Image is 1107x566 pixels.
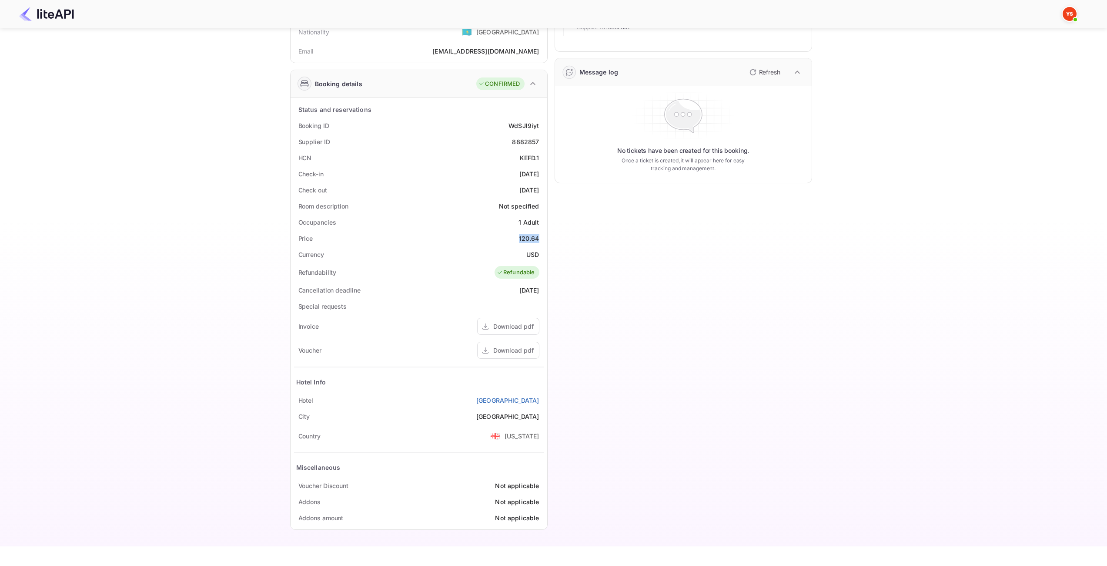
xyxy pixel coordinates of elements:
ya-tr-span: Addons [298,498,321,505]
ya-tr-span: 1 [518,219,521,226]
img: LiteAPI Logo [19,7,74,21]
ya-tr-span: 🇬🇪 [490,431,500,441]
ya-tr-span: [GEOGRAPHIC_DATA] [476,413,539,420]
a: [GEOGRAPHIC_DATA] [476,396,539,405]
ya-tr-span: Refundability [298,269,337,276]
ya-tr-span: [EMAIL_ADDRESS][DOMAIN_NAME] [432,47,539,55]
span: United States [462,24,472,40]
ya-tr-span: Hotel Info [296,378,326,386]
ya-tr-span: Check out [298,186,327,194]
ya-tr-span: Message log [579,68,619,76]
ya-tr-span: Booking ID [298,122,329,129]
ya-tr-span: Cancellation deadline [298,286,361,294]
ya-tr-span: HCN [298,154,312,162]
ya-tr-span: Price [298,235,313,242]
ya-tr-span: Not applicable [495,498,539,505]
ya-tr-span: No tickets have been created for this booking. [617,146,749,155]
ya-tr-span: [US_STATE] [505,432,539,440]
ya-tr-span: 🇰🇿 [462,27,472,37]
div: 120.64 [519,234,539,243]
ya-tr-span: Not applicable [495,514,539,522]
button: Refresh [744,65,784,79]
ya-tr-span: Supplier ID [298,138,330,145]
ya-tr-span: Room description [298,202,348,210]
ya-tr-span: CONFIRMED [485,80,520,88]
ya-tr-span: Download pdf [493,323,534,330]
ya-tr-span: Not applicable [495,482,539,489]
ya-tr-span: Download pdf [493,347,534,354]
div: [DATE] [519,286,539,295]
ya-tr-span: Booking details [315,79,362,88]
ya-tr-span: Currency [298,251,324,258]
ya-tr-span: Voucher [298,347,321,354]
ya-tr-span: Occupancies [298,219,336,226]
ya-tr-span: Hotel [298,397,314,404]
ya-tr-span: Status and reservations [298,106,371,113]
img: Yandex Support [1063,7,1077,21]
ya-tr-span: Voucher Discount [298,482,348,489]
ya-tr-span: Refresh [759,68,780,76]
ya-tr-span: City [298,413,310,420]
ya-tr-span: KEFD.1 [520,154,539,162]
ya-tr-span: [GEOGRAPHIC_DATA] [476,28,539,36]
ya-tr-span: Adult [523,219,539,226]
ya-tr-span: Country [298,432,321,440]
div: [DATE] [519,185,539,195]
ya-tr-span: Check-in [298,170,324,178]
ya-tr-span: Miscellaneous [296,464,341,471]
ya-tr-span: USD [526,251,539,258]
ya-tr-span: Special requests [298,303,347,310]
ya-tr-span: Email [298,47,314,55]
ya-tr-span: Supplier ID: [577,24,608,30]
ya-tr-span: Addons amount [298,514,344,522]
ya-tr-span: 8882857 [608,24,631,30]
ya-tr-span: Once a ticket is created, it will appear here for easy tracking and management. [615,157,752,172]
ya-tr-span: Nationality [298,28,330,36]
ya-tr-span: Refundable [503,268,535,277]
div: 8882857 [512,137,539,146]
div: [DATE] [519,169,539,179]
span: United States [490,428,500,444]
ya-tr-span: Not specified [499,202,539,210]
ya-tr-span: Invoice [298,323,319,330]
ya-tr-span: WdSJl9iyt [508,122,539,129]
ya-tr-span: [GEOGRAPHIC_DATA] [476,397,539,404]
